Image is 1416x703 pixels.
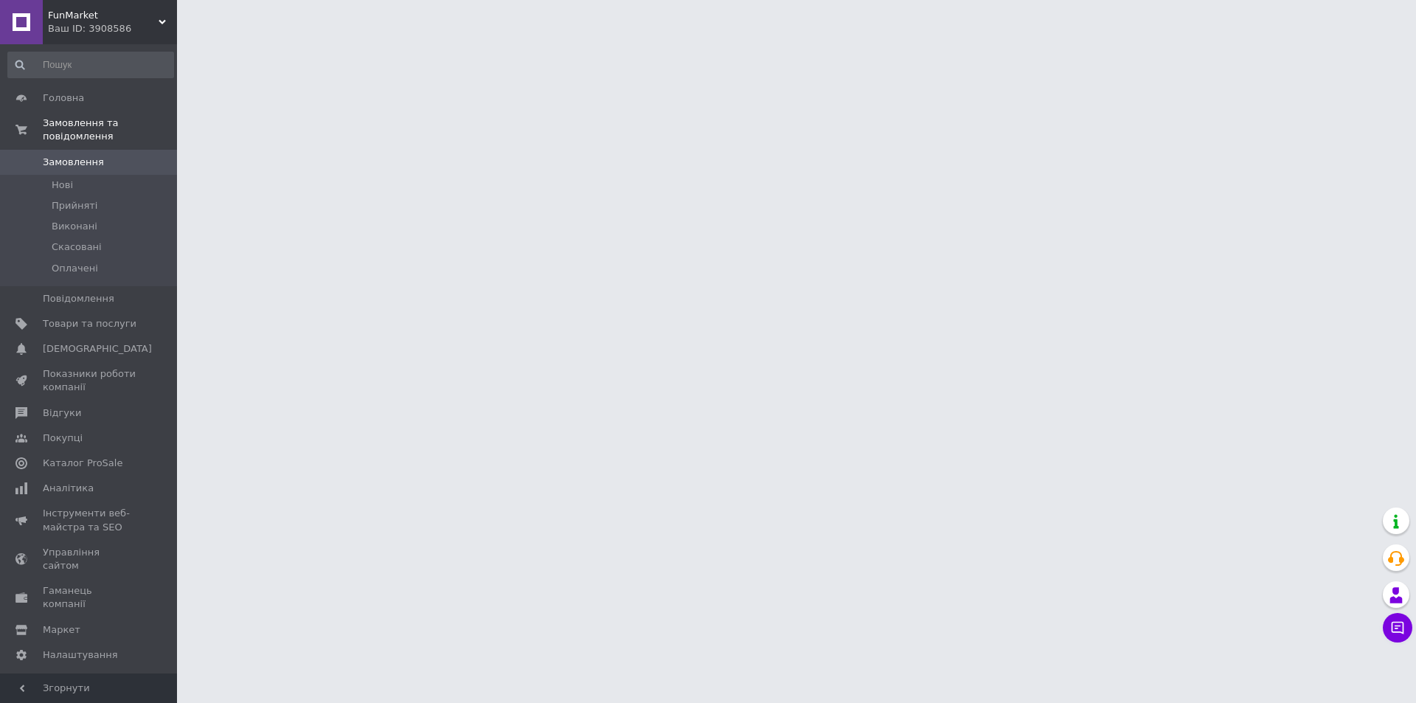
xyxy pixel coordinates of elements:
[43,156,104,169] span: Замовлення
[43,317,136,330] span: Товари та послуги
[1383,613,1412,643] button: Чат з покупцем
[43,432,83,445] span: Покупці
[43,292,114,305] span: Повідомлення
[43,406,81,420] span: Відгуки
[43,546,136,572] span: Управління сайтом
[43,117,177,143] span: Замовлення та повідомлення
[43,623,80,637] span: Маркет
[43,342,152,356] span: [DEMOGRAPHIC_DATA]
[7,52,174,78] input: Пошук
[48,9,159,22] span: FunMarket
[52,262,98,275] span: Оплачені
[43,482,94,495] span: Аналітика
[43,367,136,394] span: Показники роботи компанії
[43,457,122,470] span: Каталог ProSale
[43,507,136,533] span: Інструменти веб-майстра та SEO
[48,22,177,35] div: Ваш ID: 3908586
[52,199,97,212] span: Прийняті
[52,220,97,233] span: Виконані
[43,584,136,611] span: Гаманець компанії
[43,648,118,662] span: Налаштування
[52,240,102,254] span: Скасовані
[43,91,84,105] span: Головна
[52,179,73,192] span: Нові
